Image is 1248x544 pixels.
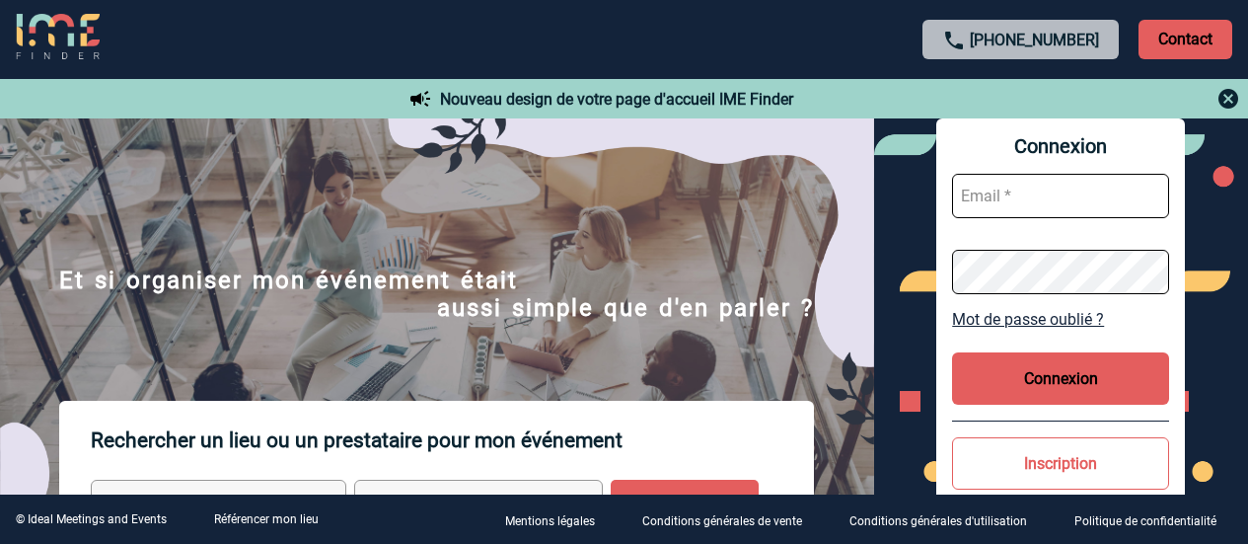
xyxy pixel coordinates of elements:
[611,480,759,535] input: Rechercher
[642,514,802,528] p: Conditions générales de vente
[1059,510,1248,529] a: Politique de confidentialité
[505,514,595,528] p: Mentions légales
[952,134,1169,158] span: Connexion
[16,512,167,526] div: © Ideal Meetings and Events
[952,174,1169,218] input: Email *
[952,437,1169,490] button: Inscription
[952,310,1169,329] a: Mot de passe oublié ?
[1074,514,1216,528] p: Politique de confidentialité
[834,510,1059,529] a: Conditions générales d'utilisation
[849,514,1027,528] p: Conditions générales d'utilisation
[942,29,966,52] img: call-24-px.png
[952,352,1169,405] button: Connexion
[970,31,1099,49] a: [PHONE_NUMBER]
[91,401,814,480] p: Rechercher un lieu ou un prestataire pour mon événement
[1138,20,1232,59] p: Contact
[214,512,319,526] a: Référencer mon lieu
[626,510,834,529] a: Conditions générales de vente
[489,510,626,529] a: Mentions légales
